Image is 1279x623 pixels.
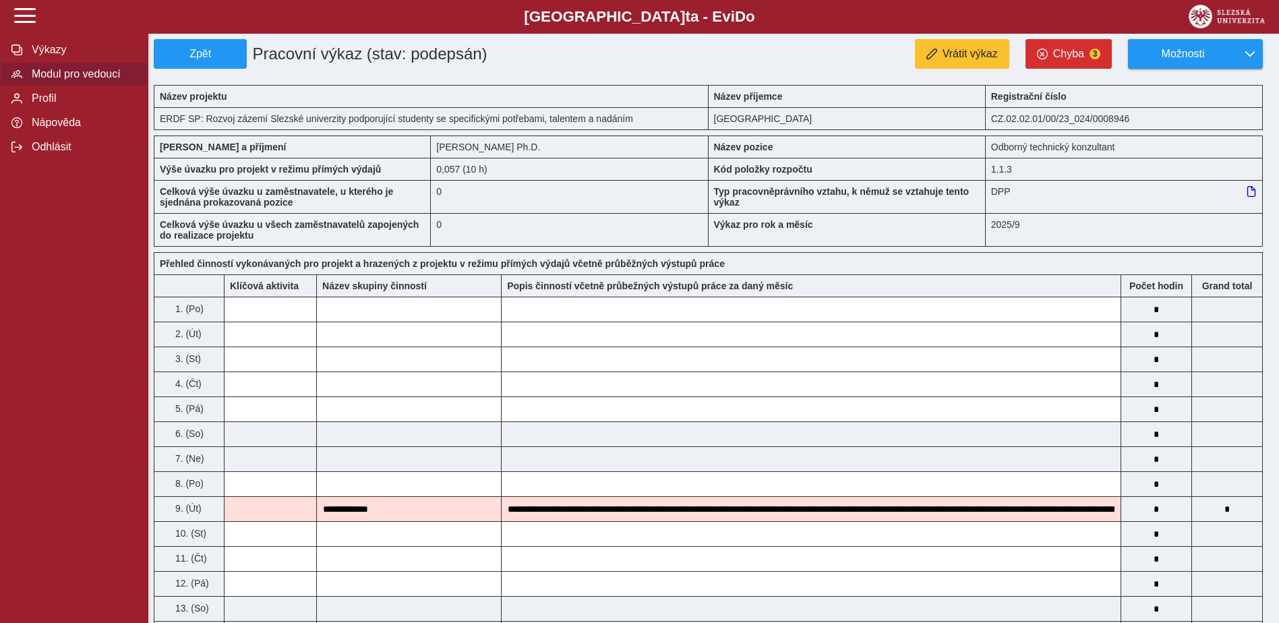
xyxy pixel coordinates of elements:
span: Zpět [160,48,241,60]
b: Název skupiny činností [322,280,427,291]
span: 6. (So) [173,428,204,439]
span: 1. (Po) [173,303,204,314]
div: CZ.02.02.01/00/23_024/0008946 [986,107,1263,130]
span: 9. (Út) [173,503,202,514]
b: Výkaz pro rok a měsíc [714,219,813,230]
span: 12. (Pá) [173,578,209,589]
span: Chyba [1053,48,1084,60]
b: Kód položky rozpočtu [714,164,812,175]
span: 11. (Čt) [173,553,207,564]
span: Možnosti [1139,48,1226,60]
span: Výkazy [28,44,137,56]
h1: Pracovní výkaz (stav: podepsán) [247,39,620,69]
b: [GEOGRAPHIC_DATA] a - Evi [40,8,1239,26]
b: Suma za den přes všechny výkazy [1192,280,1262,291]
b: Přehled činností vykonávaných pro projekt a hrazených z projektu v režimu přímých výdajů včetně p... [160,258,725,269]
span: 4. (Čt) [173,378,202,389]
button: Zpět [154,39,247,69]
b: Název projektu [160,91,227,102]
b: Výše úvazku pro projekt v režimu přímých výdajů [160,164,381,175]
span: Odhlásit [28,141,137,153]
button: Možnosti [1128,39,1237,69]
div: [GEOGRAPHIC_DATA] [709,107,986,130]
span: 10. (St) [173,528,206,539]
b: Klíčová aktivita [230,280,299,291]
b: Celková výše úvazku u zaměstnavatele, u kterého je sjednána prokazovaná pozice [160,186,393,208]
b: Popis činností včetně průbežných výstupů práce za daný měsíc [507,280,793,291]
b: Název příjemce [714,91,783,102]
span: o [746,8,755,25]
div: 2025/9 [986,213,1263,247]
span: 13. (So) [173,603,209,614]
span: 7. (Ne) [173,453,204,464]
button: Vrátit výkaz [915,39,1009,69]
b: Celková výše úvazku u všech zaměstnavatelů zapojených do realizace projektu [160,219,419,241]
div: DPP [986,180,1263,213]
span: 2. (Út) [173,328,202,339]
div: ERDF SP: Rozvoj zázemí Slezské univerzity podporující studenty se specifickými potřebami, talente... [154,107,709,130]
span: Modul pro vedoucí [28,68,137,80]
div: 0,057 (10 h) [431,158,708,180]
b: Počet hodin [1121,280,1191,291]
span: D [735,8,746,25]
span: Nápověda [28,117,137,129]
span: 5. (Pá) [173,403,204,414]
span: 3. (St) [173,353,201,364]
div: 0 [431,180,708,213]
div: [PERSON_NAME] Ph.D. [431,136,708,158]
span: Vrátit výkaz [943,48,998,60]
b: Registrační číslo [991,91,1067,102]
span: Profil [28,92,137,105]
button: Chyba3 [1025,39,1112,69]
div: 0 [431,213,708,247]
img: logo_web_su.png [1189,5,1265,28]
span: t [685,8,690,25]
div: 1.1.3 [986,158,1263,180]
b: [PERSON_NAME] a příjmení [160,142,286,152]
b: Typ pracovněprávního vztahu, k němuž se vztahuje tento výkaz [714,186,970,208]
span: 3 [1090,49,1100,59]
div: Odborný technický konzultant [986,136,1263,158]
b: Název pozice [714,142,773,152]
span: 8. (Po) [173,478,204,489]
